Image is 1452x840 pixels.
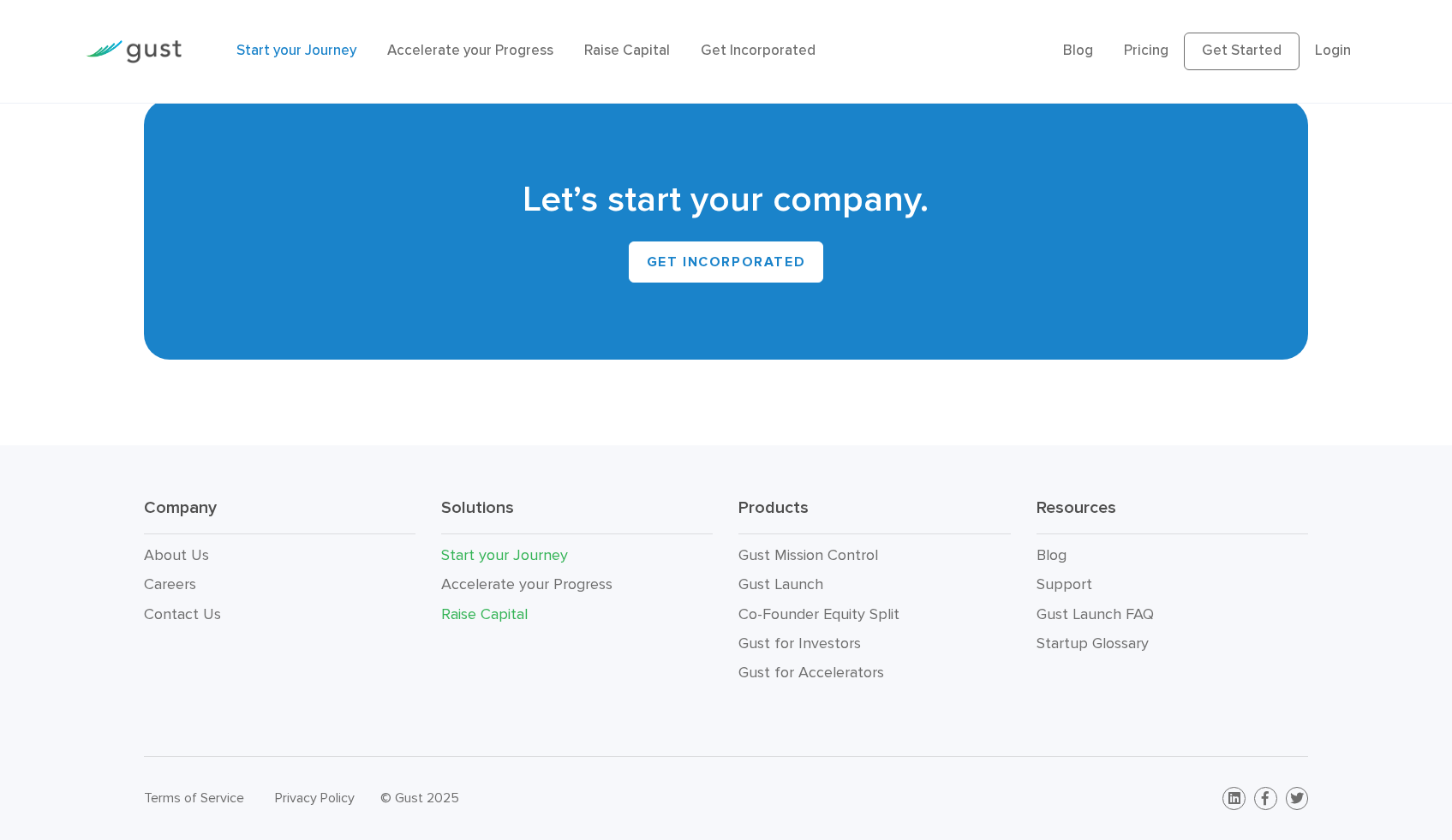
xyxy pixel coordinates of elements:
[144,605,221,623] a: Contact Us
[1124,42,1168,59] a: Pricing
[387,42,553,59] a: Accelerate your Progress
[738,605,899,623] a: Co-Founder Equity Split
[144,546,209,564] a: About Us
[441,605,528,623] a: Raise Capital
[441,575,612,593] a: Accelerate your Progress
[738,575,823,593] a: Gust Launch
[738,634,861,652] a: Gust for Investors
[1037,546,1067,564] a: Blog
[1037,634,1149,652] a: Startup Glossary
[1315,42,1351,59] a: Login
[144,789,244,806] a: Terms of Service
[380,786,714,810] div: © Gust 2025
[86,40,182,63] img: Gust Logo
[1184,33,1300,70] a: Get Started
[629,241,824,283] a: GET INCORPORATED
[584,42,670,59] a: Raise Capital
[738,664,884,682] a: Gust for Accelerators
[738,546,878,564] a: Gust Mission Control
[275,789,355,806] a: Privacy Policy
[236,42,356,59] a: Start your Journey
[1037,605,1154,623] a: Gust Launch FAQ
[1063,42,1093,59] a: Blog
[441,497,713,535] h3: Solutions
[738,497,1010,535] h3: Products
[441,546,568,564] a: Start your Journey
[144,497,415,535] h3: Company
[144,575,196,593] a: Careers
[1037,575,1092,593] a: Support
[170,176,1283,224] h2: Let’s start your company.
[1037,497,1308,535] h3: Resources
[701,42,816,59] a: Get Incorporated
